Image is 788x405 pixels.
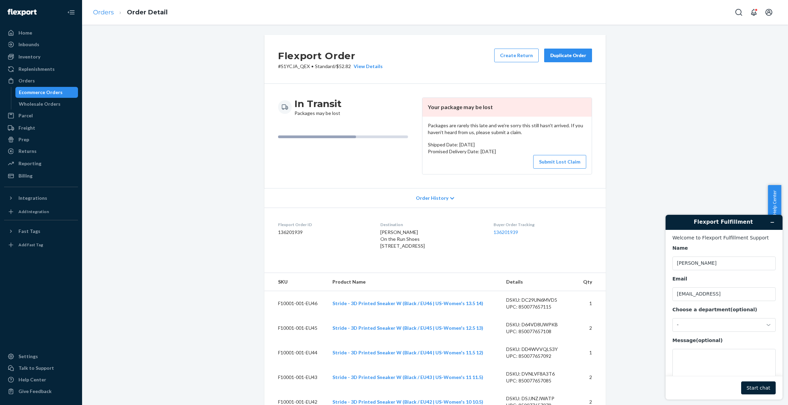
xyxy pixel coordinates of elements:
[18,41,39,48] div: Inbounds
[4,374,78,385] a: Help Center
[544,49,592,62] button: Duplicate Order
[4,239,78,250] a: Add Fast Tag
[18,365,54,371] div: Talk to Support
[494,222,592,227] dt: Buyer Order Tracking
[4,75,78,86] a: Orders
[422,98,592,117] header: Your package may be lost
[332,325,483,331] a: Stride - 3D Printed Sneaker W (Black / EU45 | US-Women's 12.5 13)
[332,300,483,306] a: Stride - 3D Printed Sneaker W (Black / EU46 | US-Women's 13.5 14)
[576,316,606,340] td: 2
[16,5,30,11] span: Chat
[660,209,788,405] iframe: Find more information here
[18,112,33,119] div: Parcel
[4,134,78,145] a: Prep
[18,125,35,131] div: Freight
[18,228,40,235] div: Fast Tags
[506,370,570,377] div: DSKU: DVNLVF8A3T6
[264,365,327,390] td: F10001-001-EU43
[576,340,606,365] td: 1
[19,101,61,107] div: Wholesale Orders
[4,64,78,75] a: Replenishments
[294,97,342,110] h3: In Transit
[278,63,383,70] p: # S1YCJA_QEX / $52.82
[380,229,425,249] span: [PERSON_NAME] On the Run Shoes [STREET_ADDRESS]
[4,206,78,217] a: Add Integration
[264,273,327,291] th: SKU
[4,226,78,237] button: Fast Tags
[278,222,369,227] dt: Flexport Order ID
[428,141,586,148] p: Shipped Date: [DATE]
[501,273,576,291] th: Details
[93,9,114,16] a: Orders
[4,146,78,157] a: Returns
[327,273,500,291] th: Product Name
[15,99,78,109] a: Wholesale Orders
[506,328,570,335] div: UPC: 850077657108
[264,291,327,316] td: F10001-001-EU46
[4,110,78,121] a: Parcel
[4,363,78,374] button: Talk to Support
[4,193,78,204] button: Integrations
[18,136,29,143] div: Prep
[294,97,342,117] div: Packages may be lost
[278,49,383,63] h2: Flexport Order
[732,5,746,19] button: Open Search Box
[4,386,78,397] button: Give Feedback
[18,53,40,60] div: Inventory
[264,316,327,340] td: F10001-001-EU45
[19,89,63,96] div: Ecommerce Orders
[127,9,168,16] a: Order Detail
[506,377,570,384] div: UPC: 850077657085
[18,160,41,167] div: Reporting
[18,66,55,73] div: Replenishments
[18,353,38,360] div: Settings
[768,185,781,220] button: Help Center
[18,242,43,248] div: Add Fast Tag
[18,195,47,201] div: Integrations
[762,5,776,19] button: Open account menu
[4,39,78,50] a: Inbounds
[8,9,37,16] img: Flexport logo
[380,222,482,227] dt: Destination
[506,346,570,353] div: DSKU: DD4WVVQLS3Y
[18,172,32,179] div: Billing
[332,399,483,405] a: Stride - 3D Printed Sneaker W (Black / EU42 | US-Women's 10 10.5)
[332,350,483,355] a: Stride - 3D Printed Sneaker W (Black / EU44 | US-Women's 11.5 12)
[747,5,761,19] button: Open notifications
[18,29,32,36] div: Home
[18,148,37,155] div: Returns
[18,376,46,383] div: Help Center
[4,122,78,133] a: Freight
[576,273,606,291] th: Qty
[4,170,78,181] a: Billing
[494,229,518,235] a: 136201939
[311,63,314,69] span: •
[4,351,78,362] a: Settings
[351,63,383,70] button: View Details
[428,148,586,155] p: Promised Delivery Date: [DATE]
[18,388,52,395] div: Give Feedback
[278,229,369,236] dd: 136201939
[18,77,35,84] div: Orders
[332,374,483,380] a: Stride - 3D Printed Sneaker W (Black / EU43 | US-Women's 11 11.5)
[15,87,78,98] a: Ecommerce Orders
[88,2,173,23] ol: breadcrumbs
[494,49,539,62] button: Create Return
[550,52,586,59] div: Duplicate Order
[506,321,570,328] div: DSKU: D64VD8UWPKB
[576,291,606,316] td: 1
[4,158,78,169] a: Reporting
[64,5,78,19] button: Close Navigation
[428,122,586,136] p: Packages are rarely this late and we're sorry this still hasn't arrived. If you haven't heard fro...
[506,353,570,360] div: UPC: 850077657092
